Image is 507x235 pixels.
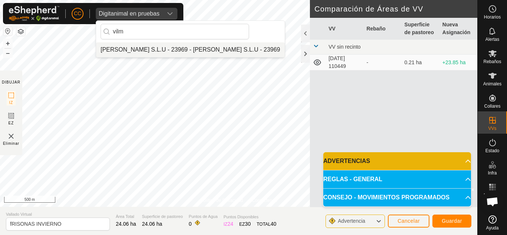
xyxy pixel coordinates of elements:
[6,211,110,218] span: Vallado Virtual
[323,193,449,202] span: CONSEJO - MOVIMIENTOS PROGRAMADOS
[74,10,81,17] span: CC
[9,120,14,126] span: EZ
[323,175,382,184] span: REGLAS - GENERAL
[485,37,499,42] span: Alertas
[314,4,477,13] h2: Comparación de Áreas de VV
[481,190,504,213] div: Chat abierto
[142,221,163,227] span: 24.06 ha
[2,79,20,85] div: DIBUJAR
[9,100,13,105] span: IZ
[326,18,363,40] th: VV
[439,18,477,40] th: Nueva Asignación
[478,212,507,233] a: Ayuda
[484,104,500,108] span: Collares
[3,49,12,58] button: –
[99,11,160,17] div: Digitanimal en pruebas
[223,214,276,220] span: Puntos Disponibles
[189,221,192,227] span: 0
[338,218,365,224] span: Advertencia
[96,8,163,20] span: Digitanimal en pruebas
[16,27,25,36] button: Capas del Mapa
[9,6,59,21] img: Logo Gallagher
[223,220,233,228] div: IZ
[328,44,360,50] span: VV sin recinto
[96,42,285,57] li: Vilma Labra S.L.U - 23969
[101,24,249,39] input: Buscar por región, país, empresa o propiedad
[485,148,499,153] span: Estado
[366,59,398,66] div: -
[3,27,12,36] button: Restablecer Mapa
[483,59,501,64] span: Rebaños
[480,193,505,202] span: Mapa de Calor
[3,39,12,48] button: +
[101,45,280,54] div: [PERSON_NAME] S.L.U - 23969 - [PERSON_NAME] S.L.U - 23969
[439,55,477,71] td: +23.85 ha
[163,8,177,20] div: dropdown trigger
[486,226,499,230] span: Ayuda
[488,126,496,131] span: VVs
[363,18,401,40] th: Rebaño
[96,42,285,57] ul: Option List
[7,132,16,141] img: VV
[116,213,136,220] span: Área Total
[271,221,277,227] span: 40
[245,221,251,227] span: 30
[323,152,471,170] p-accordion-header: ADVERTENCIAS
[323,157,370,166] span: ADVERTENCIAS
[323,170,471,188] p-accordion-header: REGLAS - GENERAL
[488,171,497,175] span: Infra
[252,197,277,204] a: Contáctenos
[402,55,439,71] td: 0.21 ha
[323,189,471,206] p-accordion-header: CONSEJO - MOVIMIENTOS PROGRAMADOS
[484,15,501,19] span: Horarios
[432,215,471,228] button: Guardar
[3,141,19,146] span: Eliminar
[116,221,136,227] span: 24.06 ha
[239,220,251,228] div: EZ
[256,220,276,228] div: TOTAL
[228,221,233,227] span: 24
[189,213,218,220] span: Puntos de Agua
[402,18,439,40] th: Superficie de pastoreo
[442,218,462,224] span: Guardar
[388,215,429,228] button: Cancelar
[142,213,183,220] span: Superficie de pastoreo
[200,197,243,204] a: Política de Privacidad
[398,218,420,224] span: Cancelar
[326,55,363,71] td: [DATE] 110449
[483,82,501,86] span: Animales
